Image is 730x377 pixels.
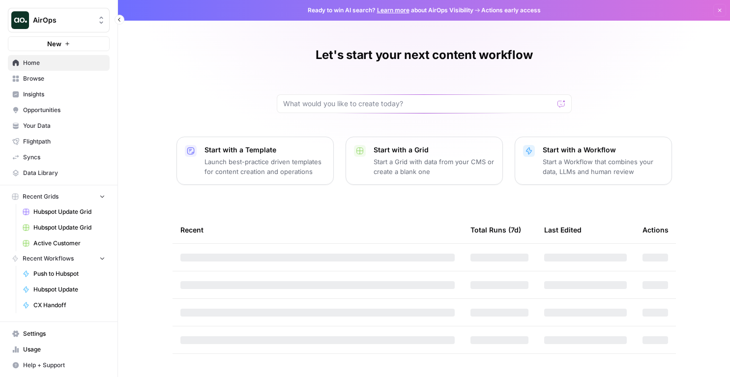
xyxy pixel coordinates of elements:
[23,121,105,130] span: Your Data
[8,326,110,342] a: Settings
[33,285,105,294] span: Hubspot Update
[283,99,554,109] input: What would you like to create today?
[33,207,105,216] span: Hubspot Update Grid
[23,345,105,354] span: Usage
[8,134,110,149] a: Flightpath
[33,301,105,310] span: CX Handoff
[8,36,110,51] button: New
[23,137,105,146] span: Flightpath
[8,71,110,87] a: Browse
[346,137,503,185] button: Start with a GridStart a Grid with data from your CMS or create a blank one
[8,118,110,134] a: Your Data
[18,204,110,220] a: Hubspot Update Grid
[543,157,664,176] p: Start a Workflow that combines your data, LLMs and human review
[544,216,582,243] div: Last Edited
[8,8,110,32] button: Workspace: AirOps
[204,145,325,155] p: Start with a Template
[8,342,110,357] a: Usage
[515,137,672,185] button: Start with a WorkflowStart a Workflow that combines your data, LLMs and human review
[18,266,110,282] a: Push to Hubspot
[8,251,110,266] button: Recent Workflows
[33,269,105,278] span: Push to Hubspot
[470,216,521,243] div: Total Runs (7d)
[176,137,334,185] button: Start with a TemplateLaunch best-practice driven templates for content creation and operations
[377,6,409,14] a: Learn more
[180,216,455,243] div: Recent
[543,145,664,155] p: Start with a Workflow
[18,297,110,313] a: CX Handoff
[8,87,110,102] a: Insights
[308,6,473,15] span: Ready to win AI search? about AirOps Visibility
[11,11,29,29] img: AirOps Logo
[374,145,495,155] p: Start with a Grid
[23,106,105,115] span: Opportunities
[204,157,325,176] p: Launch best-practice driven templates for content creation and operations
[47,39,61,49] span: New
[481,6,541,15] span: Actions early access
[23,74,105,83] span: Browse
[18,220,110,235] a: Hubspot Update Grid
[18,235,110,251] a: Active Customer
[33,239,105,248] span: Active Customer
[33,15,92,25] span: AirOps
[23,361,105,370] span: Help + Support
[8,189,110,204] button: Recent Grids
[33,223,105,232] span: Hubspot Update Grid
[8,357,110,373] button: Help + Support
[23,169,105,177] span: Data Library
[23,90,105,99] span: Insights
[23,329,105,338] span: Settings
[23,58,105,67] span: Home
[23,153,105,162] span: Syncs
[18,282,110,297] a: Hubspot Update
[8,55,110,71] a: Home
[8,149,110,165] a: Syncs
[8,102,110,118] a: Opportunities
[374,157,495,176] p: Start a Grid with data from your CMS or create a blank one
[642,216,669,243] div: Actions
[316,47,533,63] h1: Let's start your next content workflow
[23,254,74,263] span: Recent Workflows
[23,192,58,201] span: Recent Grids
[8,165,110,181] a: Data Library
